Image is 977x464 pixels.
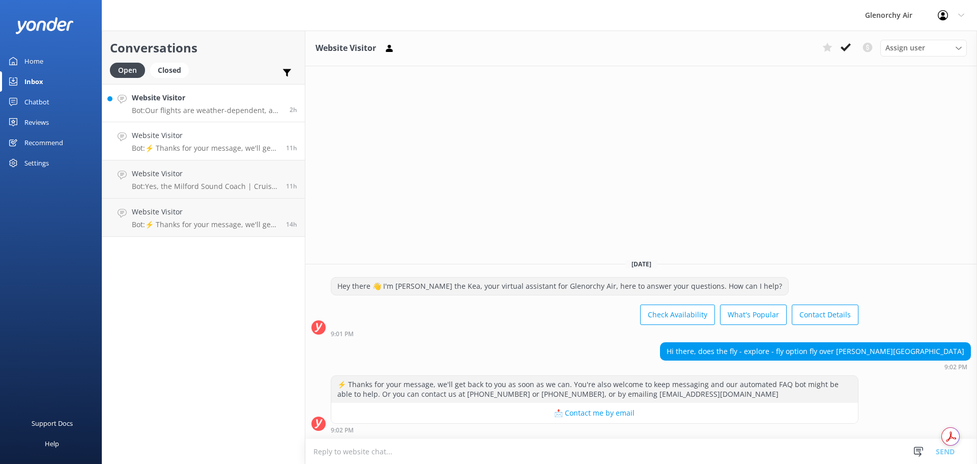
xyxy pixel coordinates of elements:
[15,17,74,34] img: yonder-white-logo.png
[885,42,925,53] span: Assign user
[24,92,49,112] div: Chatbot
[880,40,967,56] div: Assign User
[132,168,278,179] h4: Website Visitor
[110,38,297,58] h2: Conversations
[331,427,354,433] strong: 9:02 PM
[331,278,788,295] div: Hey there 👋 I'm [PERSON_NAME] the Kea, your virtual assistant for Glenorchy Air, here to answer y...
[290,105,297,114] span: Sep 19 2025 05:14am (UTC +12:00) Pacific/Auckland
[625,260,657,268] span: [DATE]
[102,160,305,199] a: Website VisitorBot:Yes, the Milford Sound Coach | Cruise | Fly trip includes a return flight over...
[660,363,971,370] div: Sep 18 2025 09:02pm (UTC +12:00) Pacific/Auckland
[331,331,354,337] strong: 9:01 PM
[24,51,43,71] div: Home
[24,71,43,92] div: Inbox
[132,220,278,229] p: Bot: ⚡ Thanks for your message, we'll get back to you as soon as we can. You're also welcome to k...
[150,64,194,75] a: Closed
[32,413,73,433] div: Support Docs
[720,305,787,325] button: What's Popular
[102,84,305,122] a: Website VisitorBot:Our flights are weather-dependent, and pilots will make a weather check 1 hour...
[150,63,189,78] div: Closed
[660,343,970,360] div: Hi there, does the fly - explore - fly option fly over [PERSON_NAME][GEOGRAPHIC_DATA]
[286,220,297,229] span: Sep 18 2025 05:18pm (UTC +12:00) Pacific/Auckland
[331,426,858,433] div: Sep 18 2025 09:02pm (UTC +12:00) Pacific/Auckland
[132,144,278,153] p: Bot: ⚡ Thanks for your message, we'll get back to you as soon as we can. You're also welcome to k...
[331,376,858,403] div: ⚡ Thanks for your message, we'll get back to you as soon as we can. You're also welcome to keep m...
[792,305,858,325] button: Contact Details
[286,144,297,152] span: Sep 18 2025 09:02pm (UTC +12:00) Pacific/Auckland
[286,182,297,190] span: Sep 18 2025 09:00pm (UTC +12:00) Pacific/Auckland
[132,206,278,217] h4: Website Visitor
[24,153,49,173] div: Settings
[331,330,858,337] div: Sep 18 2025 09:01pm (UTC +12:00) Pacific/Auckland
[331,403,858,423] button: 📩 Contact me by email
[944,364,967,370] strong: 9:02 PM
[24,132,63,153] div: Recommend
[102,122,305,160] a: Website VisitorBot:⚡ Thanks for your message, we'll get back to you as soon as we can. You're als...
[102,199,305,237] a: Website VisitorBot:⚡ Thanks for your message, we'll get back to you as soon as we can. You're als...
[132,182,278,191] p: Bot: Yes, the Milford Sound Coach | Cruise | Fly trip includes a return flight over dramatic alpi...
[24,112,49,132] div: Reviews
[315,42,376,55] h3: Website Visitor
[110,64,150,75] a: Open
[640,305,715,325] button: Check Availability
[132,106,282,115] p: Bot: Our flights are weather-dependent, and pilots will make a weather check 1 hour before each s...
[110,63,145,78] div: Open
[132,92,282,103] h4: Website Visitor
[45,433,59,454] div: Help
[132,130,278,141] h4: Website Visitor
